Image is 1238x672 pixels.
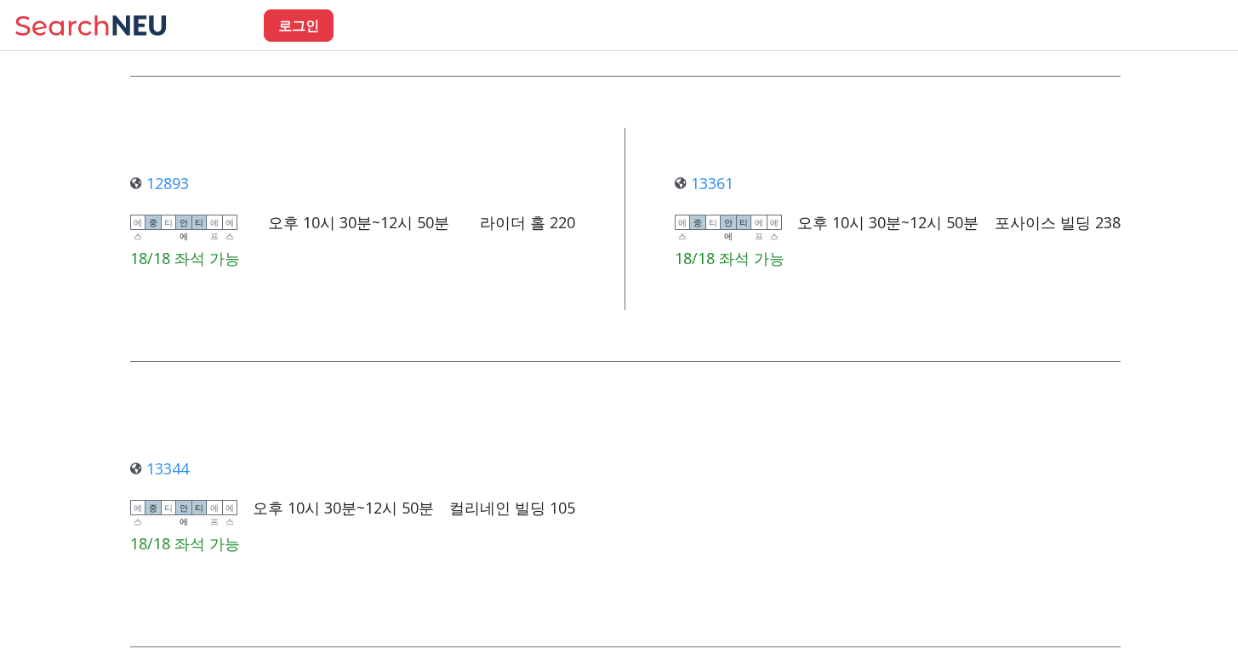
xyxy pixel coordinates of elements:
font: 에스 [678,217,687,241]
font: 안에 [180,217,188,241]
a: 13361 [675,173,733,193]
font: 에스 [134,503,142,526]
font: 18/18 좌석 가능 [130,533,240,554]
font: 18/18 좌석 가능 [675,248,784,268]
font: 중 [149,503,157,513]
font: 티 [709,217,717,227]
font: 에스 [225,217,234,241]
font: 로그인 [278,17,319,33]
font: 에프 [210,217,219,241]
font: 에스 [134,217,142,241]
a: 12893 [130,173,189,193]
font: 라이더 홀 220 [480,212,575,233]
font: 컬리네인 빌딩 105 [449,497,575,518]
font: 중 [693,217,702,227]
font: 티 [195,503,203,513]
font: 오후 10시 30분~12시 50분 [797,212,978,233]
font: 에스 [225,503,234,526]
font: 에스 [770,217,779,241]
font: 포사이스 빌딩 238 [995,212,1121,233]
font: 티 [164,217,173,227]
font: 티 [739,217,748,227]
font: 중 [149,217,157,227]
font: 에프 [755,217,763,241]
font: 12893 [146,173,189,193]
font: 오후 10시 30분~12시 50분 [253,497,434,518]
font: 에프 [210,503,219,526]
font: 18/18 좌석 가능 [130,248,240,268]
a: 13344 [130,458,189,479]
font: 13361 [691,173,733,193]
font: 13344 [146,458,189,479]
button: 로그인 [264,9,334,42]
font: 안에 [180,503,188,526]
font: 티 [164,503,173,513]
font: 오후 10시 30분~12시 50분 [268,212,449,233]
font: 티 [195,217,203,227]
font: 안에 [724,217,733,241]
